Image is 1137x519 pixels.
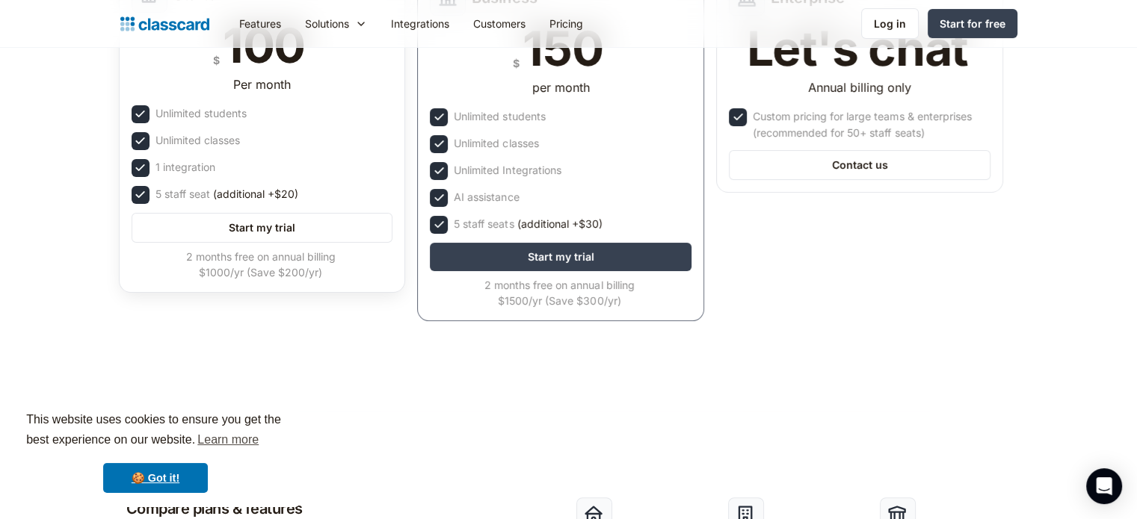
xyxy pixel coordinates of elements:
[454,162,561,178] div: Unlimited Integrations
[928,9,1017,38] a: Start for free
[874,16,906,31] div: Log in
[305,16,349,31] div: Solutions
[233,75,291,93] div: Per month
[213,51,220,69] div: $
[454,108,545,125] div: Unlimited students
[808,78,911,96] div: Annual billing only
[454,189,519,205] div: AI assistance
[454,216,602,232] div: 5 staff seats
[861,8,919,39] a: Log in
[132,213,393,243] a: Start my trial
[155,186,298,202] div: 5 staff seat
[532,78,590,96] div: per month
[227,7,293,40] a: Features
[753,108,987,141] div: Custom pricing for large teams & enterprises (recommended for 50+ staff seats)
[1086,468,1122,504] div: Open Intercom Messenger
[26,411,285,451] span: This website uses cookies to ensure you get the best experience on our website.
[120,13,209,34] a: Logo
[155,132,240,149] div: Unlimited classes
[132,249,390,280] div: 2 months free on annual billing $1000/yr (Save $200/yr)
[103,463,208,493] a: dismiss cookie message
[729,150,990,180] a: Contact us
[293,7,379,40] div: Solutions
[213,186,298,202] span: (additional +$20)
[430,277,688,308] div: 2 months free on annual billing $1500/yr (Save $300/yr)
[523,25,603,72] div: 150
[940,16,1005,31] div: Start for free
[379,7,461,40] a: Integrations
[155,159,215,175] div: 1 integration
[517,216,602,232] span: (additional +$30)
[430,243,691,271] a: Start my trial
[537,7,595,40] a: Pricing
[461,7,537,40] a: Customers
[223,22,305,69] div: 100
[195,429,261,451] a: learn more about cookies
[454,135,538,152] div: Unlimited classes
[747,25,968,72] div: Let's chat
[12,397,299,507] div: cookieconsent
[155,105,247,122] div: Unlimited students
[513,54,520,72] div: $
